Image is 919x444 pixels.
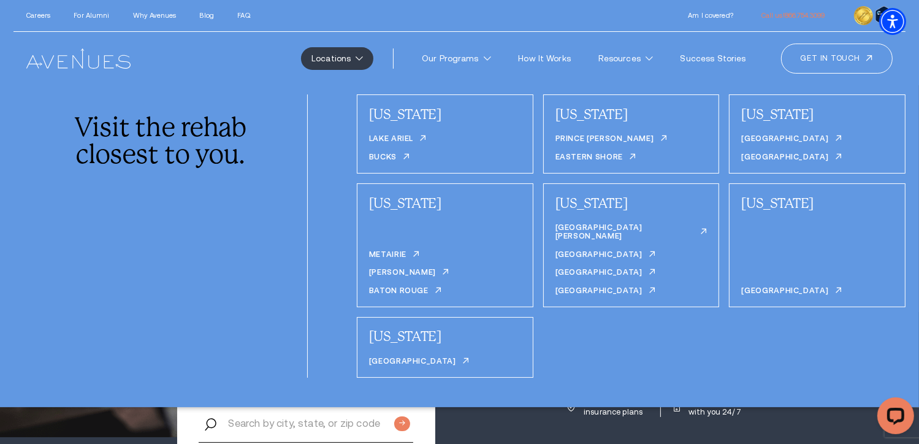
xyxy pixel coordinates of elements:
[742,106,814,122] a: [US_STATE]
[74,12,109,19] a: For Alumni
[742,134,842,146] a: [GEOGRAPHIC_DATA]
[369,134,426,146] a: Lake Ariel
[369,153,410,164] a: Bucks
[237,12,250,19] a: FAQ
[199,404,413,443] input: Search by city, state, or zip code
[742,195,814,211] a: [US_STATE]
[761,12,825,19] a: call 866.754.3099
[785,12,825,19] span: 866.754.3099
[669,47,756,70] a: Success Stories
[369,357,469,369] a: [GEOGRAPHIC_DATA]
[555,153,636,164] a: Eastern Shore
[394,416,410,431] input: Submit button
[688,12,733,19] a: Am I covered?
[133,12,176,19] a: Why Avenues
[555,106,628,122] a: [US_STATE]
[369,328,441,344] a: [US_STATE]
[508,47,581,70] a: How It Works
[879,8,906,35] div: Accessibility Menu
[854,6,872,25] img: clock
[555,250,655,262] a: [GEOGRAPHIC_DATA]
[369,286,441,298] a: Baton Rouge
[369,250,419,262] a: Metairie
[555,195,628,211] a: [US_STATE]
[555,268,655,280] a: [GEOGRAPHIC_DATA]
[71,114,250,167] div: Visit the rehab closest to you.
[301,47,373,70] a: Locations
[742,153,842,164] a: [GEOGRAPHIC_DATA]
[369,106,441,122] a: [US_STATE]
[369,195,441,211] a: [US_STATE]
[781,44,893,73] a: Get in touch
[868,392,919,444] iframe: LiveChat chat widget
[742,286,842,298] a: [GEOGRAPHIC_DATA]
[200,12,214,19] a: Blog
[555,134,667,146] a: Prince [PERSON_NAME]
[26,12,50,19] a: Careers
[588,47,663,70] a: Resources
[411,47,501,70] a: Our Programs
[555,223,707,243] a: [GEOGRAPHIC_DATA][PERSON_NAME]
[555,286,655,298] a: [GEOGRAPHIC_DATA]
[369,268,449,280] a: [PERSON_NAME]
